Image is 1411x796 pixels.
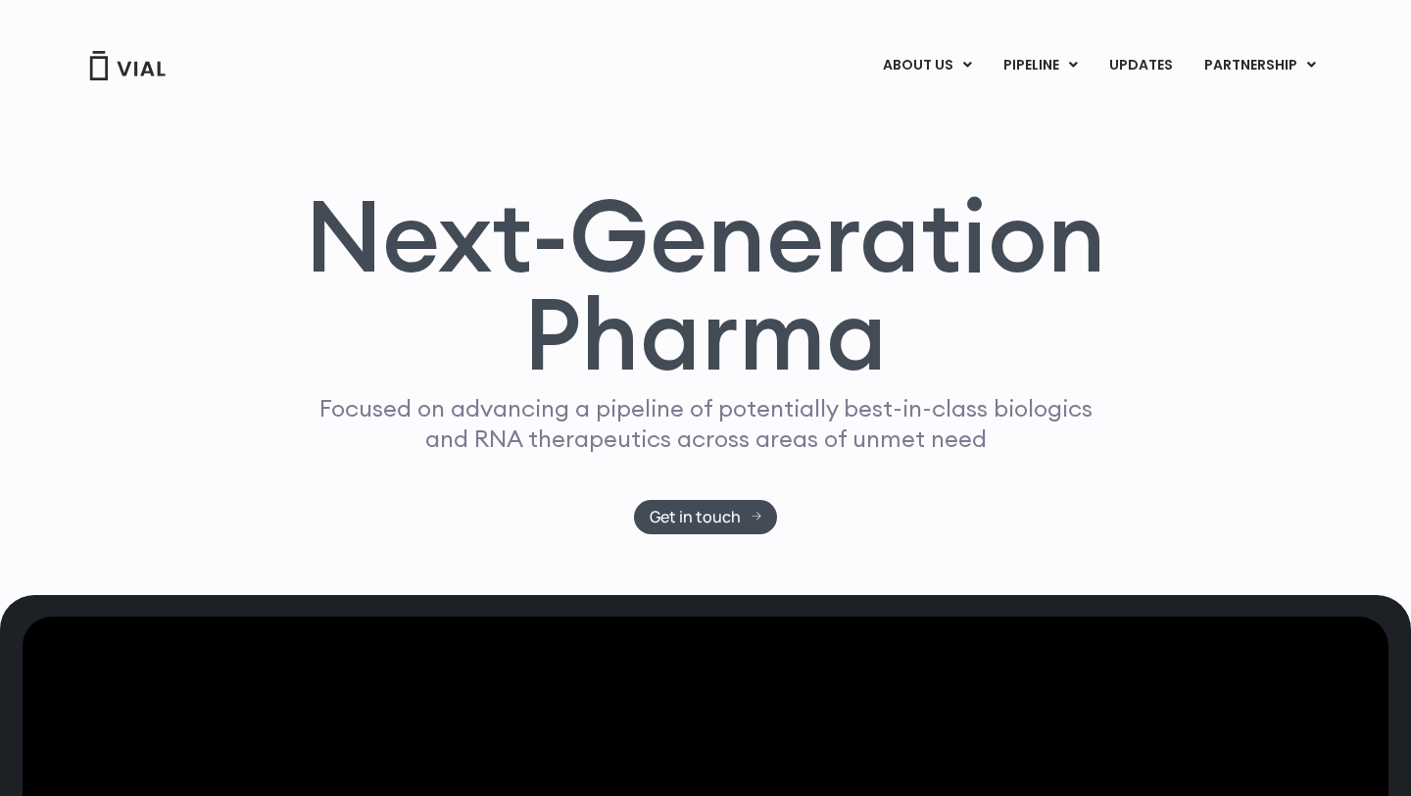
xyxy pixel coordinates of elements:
a: PARTNERSHIPMenu Toggle [1189,49,1332,82]
p: Focused on advancing a pipeline of potentially best-in-class biologics and RNA therapeutics acros... [311,393,1100,454]
a: UPDATES [1094,49,1188,82]
img: Vial Logo [88,51,167,80]
span: Get in touch [650,510,741,524]
h1: Next-Generation Pharma [281,186,1130,384]
a: PIPELINEMenu Toggle [988,49,1093,82]
a: Get in touch [634,500,778,534]
a: ABOUT USMenu Toggle [867,49,987,82]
